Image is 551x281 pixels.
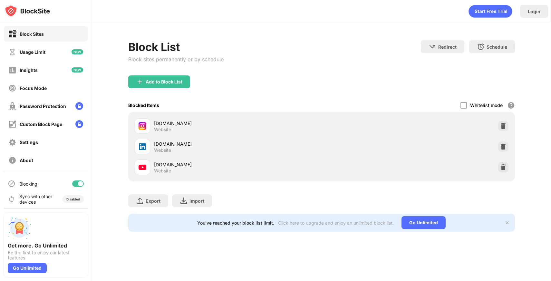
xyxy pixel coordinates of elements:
[154,120,322,127] div: [DOMAIN_NAME]
[20,49,45,55] div: Usage Limit
[75,102,83,110] img: lock-menu.svg
[8,250,84,260] div: Be the first to enjoy our latest features
[128,56,224,63] div: Block sites permanently or by schedule
[66,197,80,201] div: Disabled
[128,102,159,108] div: Blocked Items
[5,5,50,17] img: logo-blocksite.svg
[438,44,457,50] div: Redirect
[8,195,15,203] img: sync-icon.svg
[8,48,16,56] img: time-usage-off.svg
[189,198,204,204] div: Import
[8,156,16,164] img: about-off.svg
[469,5,512,18] div: animation
[146,79,182,84] div: Add to Block List
[487,44,507,50] div: Schedule
[154,168,171,174] div: Website
[19,194,53,205] div: Sync with other devices
[75,120,83,128] img: lock-menu.svg
[20,103,66,109] div: Password Protection
[8,102,16,110] img: password-protection-off.svg
[20,140,38,145] div: Settings
[8,84,16,92] img: focus-off.svg
[8,263,47,273] div: Go Unlimited
[139,163,146,171] img: favicons
[278,220,394,226] div: Click here to upgrade and enjoy an unlimited block list.
[401,216,446,229] div: Go Unlimited
[470,102,503,108] div: Whitelist mode
[8,120,16,128] img: customize-block-page-off.svg
[139,143,146,150] img: favicons
[154,161,322,168] div: [DOMAIN_NAME]
[8,242,84,249] div: Get more. Go Unlimited
[128,40,224,53] div: Block List
[154,140,322,147] div: [DOMAIN_NAME]
[146,198,160,204] div: Export
[8,217,31,240] img: push-unlimited.svg
[19,181,37,187] div: Blocking
[72,49,83,54] img: new-icon.svg
[8,30,16,38] img: block-on.svg
[154,127,171,132] div: Website
[139,122,146,130] img: favicons
[20,67,38,73] div: Insights
[8,138,16,146] img: settings-off.svg
[72,67,83,73] img: new-icon.svg
[20,121,62,127] div: Custom Block Page
[154,147,171,153] div: Website
[20,158,33,163] div: About
[8,66,16,74] img: insights-off.svg
[20,31,44,37] div: Block Sites
[528,9,540,14] div: Login
[8,180,15,188] img: blocking-icon.svg
[505,220,510,225] img: x-button.svg
[197,220,274,226] div: You’ve reached your block list limit.
[20,85,47,91] div: Focus Mode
